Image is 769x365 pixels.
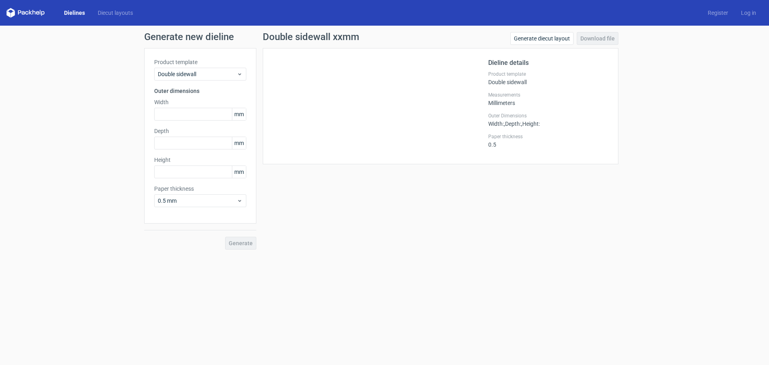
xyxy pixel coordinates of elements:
[232,108,246,120] span: mm
[488,71,608,77] label: Product template
[158,197,237,205] span: 0.5 mm
[488,92,608,98] label: Measurements
[488,58,608,68] h2: Dieline details
[91,9,139,17] a: Diecut layouts
[154,58,246,66] label: Product template
[154,87,246,95] h3: Outer dimensions
[263,32,359,42] h1: Double sidewall xxmm
[158,70,237,78] span: Double sidewall
[488,92,608,106] div: Millimeters
[154,98,246,106] label: Width
[488,133,608,140] label: Paper thickness
[701,9,735,17] a: Register
[488,121,504,127] span: Width :
[232,166,246,178] span: mm
[510,32,574,45] a: Generate diecut layout
[521,121,540,127] span: , Height :
[488,113,608,119] label: Outer Dimensions
[488,133,608,148] div: 0.5
[58,9,91,17] a: Dielines
[144,32,625,42] h1: Generate new dieline
[488,71,608,85] div: Double sidewall
[154,156,246,164] label: Height
[154,127,246,135] label: Depth
[735,9,763,17] a: Log in
[232,137,246,149] span: mm
[154,185,246,193] label: Paper thickness
[504,121,521,127] span: , Depth :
